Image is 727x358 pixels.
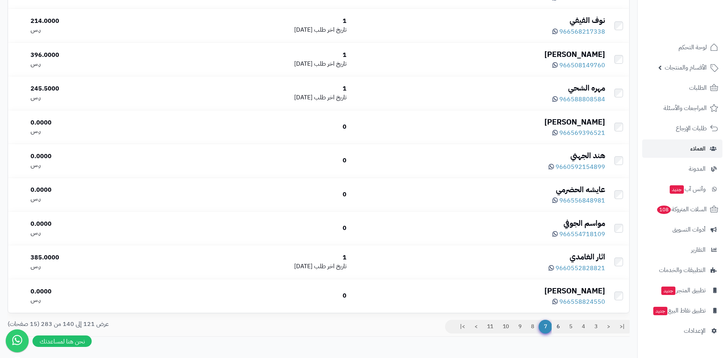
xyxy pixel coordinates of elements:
[559,297,605,306] span: 966558824550
[661,285,706,296] span: تطبيق المتجر
[314,262,346,271] span: تاريخ اخر طلب
[659,265,706,275] span: التطبيقات والخدمات
[353,83,605,94] div: مهره الشحي
[661,287,675,295] span: جديد
[642,119,722,138] a: طلبات الإرجاع
[552,230,605,239] a: 966554718109
[672,224,706,235] span: أدوات التسويق
[31,51,160,60] div: 396.0000
[314,59,346,68] span: تاريخ اخر طلب
[167,60,346,68] div: [DATE]
[555,264,605,273] span: 9660552828821
[31,84,160,93] div: 245.5000
[31,186,160,194] div: 0.0000
[167,84,346,93] div: 1
[564,320,577,334] a: 5
[552,320,565,334] a: 6
[689,83,707,93] span: الطلبات
[314,93,346,102] span: تاريخ اخر طلب
[353,285,605,296] div: [PERSON_NAME]
[656,204,707,215] span: السلات المتروكة
[31,220,160,228] div: 0.0000
[678,42,707,53] span: لوحة التحكم
[31,93,160,102] div: ر.س
[513,320,526,334] a: 9
[642,180,722,198] a: وآتس آبجديد
[167,93,346,102] div: [DATE]
[577,320,590,334] a: 4
[657,205,671,214] span: 108
[526,320,539,334] a: 8
[167,123,346,131] div: 0
[669,184,706,194] span: وآتس آب
[552,61,605,70] a: 966508149760
[31,161,160,170] div: ر.س
[482,320,498,334] a: 11
[167,292,346,300] div: 0
[353,184,605,195] div: عايشه الحضرمي
[31,228,160,237] div: ر.س
[690,143,706,154] span: العملاء
[2,320,319,329] div: عرض 121 إلى 140 من 283 (15 صفحات)
[353,49,605,60] div: [PERSON_NAME]
[642,139,722,158] a: العملاء
[642,301,722,320] a: تطبيق نقاط البيعجديد
[602,320,615,334] a: <
[353,218,605,229] div: مواسم الجوفي
[470,320,483,334] a: >
[642,99,722,117] a: المراجعات والأسئلة
[31,60,160,68] div: ر.س
[314,25,346,34] span: تاريخ اخر طلب
[642,79,722,97] a: الطلبات
[615,320,630,334] a: |<
[691,245,706,255] span: التقارير
[689,164,706,174] span: المدونة
[167,156,346,165] div: 0
[642,322,722,340] a: الإعدادات
[167,17,346,26] div: 1
[31,127,160,136] div: ر.س
[664,103,707,113] span: المراجعات والأسئلة
[559,27,605,36] span: 966568217338
[642,261,722,279] a: التطبيقات والخدمات
[498,320,514,334] a: 10
[642,38,722,57] a: لوحة التحكم
[455,320,470,334] a: >|
[684,326,706,336] span: الإعدادات
[167,26,346,34] div: [DATE]
[552,297,605,306] a: 966558824550
[552,95,605,104] a: 966588808584
[642,281,722,300] a: تطبيق المتجرجديد
[31,118,160,127] div: 0.0000
[675,13,720,29] img: logo-2.png
[552,128,605,138] a: 966569396521
[653,305,706,316] span: تطبيق نقاط البيع
[31,194,160,203] div: ر.س
[549,264,605,273] a: 9660552828821
[353,150,605,161] div: هند الجهني
[653,307,667,315] span: جديد
[31,253,160,262] div: 385.0000
[642,200,722,219] a: السلات المتروكة108
[555,162,605,172] span: 9660592154899
[559,95,605,104] span: 966588808584
[167,51,346,60] div: 1
[665,62,707,73] span: الأقسام والمنتجات
[642,220,722,239] a: أدوات التسويق
[31,287,160,296] div: 0.0000
[31,17,160,26] div: 214.0000
[31,152,160,161] div: 0.0000
[31,296,160,305] div: ر.س
[353,251,605,262] div: اثار الغامدي
[353,117,605,128] div: [PERSON_NAME]
[167,262,346,271] div: [DATE]
[552,27,605,36] a: 966568217338
[167,224,346,233] div: 0
[676,123,707,134] span: طلبات الإرجاع
[589,320,602,334] a: 3
[549,162,605,172] a: 9660592154899
[559,128,605,138] span: 966569396521
[559,61,605,70] span: 966508149760
[559,196,605,205] span: 966556848981
[167,253,346,262] div: 1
